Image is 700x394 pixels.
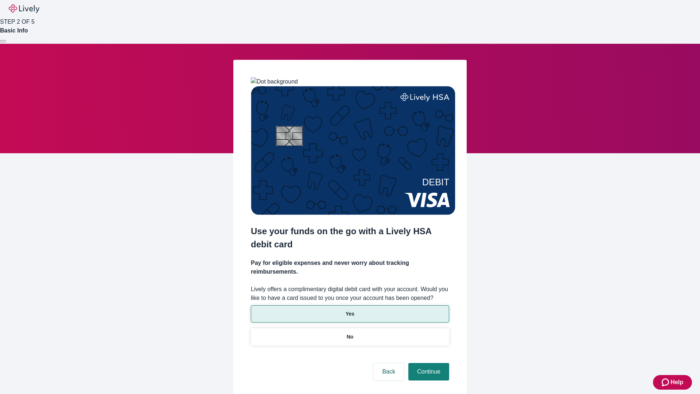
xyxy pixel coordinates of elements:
[251,328,449,345] button: No
[347,333,354,341] p: No
[653,375,692,390] button: Zendesk support iconHelp
[670,378,683,387] span: Help
[346,310,354,318] p: Yes
[251,225,449,251] h2: Use your funds on the go with a Lively HSA debit card
[251,305,449,322] button: Yes
[251,86,455,215] img: Debit card
[408,363,449,381] button: Continue
[251,285,449,302] label: Lively offers a complimentary digital debit card with your account. Would you like to have a card...
[251,259,449,276] h4: Pay for eligible expenses and never worry about tracking reimbursements.
[251,77,298,86] img: Dot background
[662,378,670,387] svg: Zendesk support icon
[373,363,404,381] button: Back
[9,4,39,13] img: Lively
